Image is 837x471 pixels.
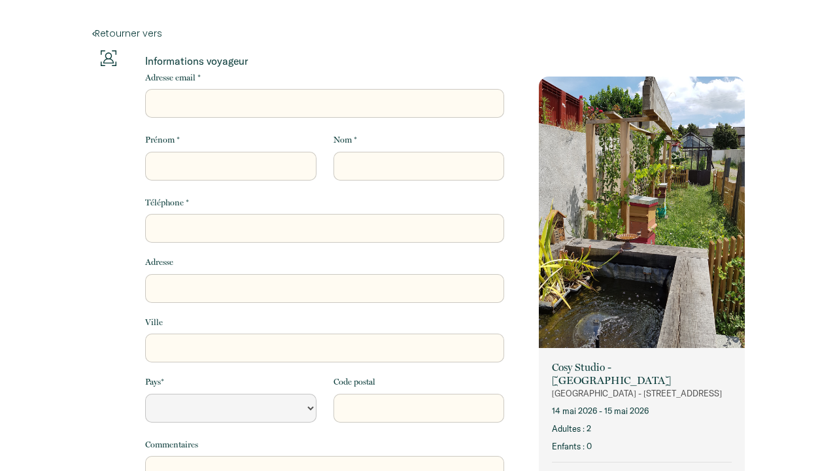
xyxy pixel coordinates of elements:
[552,440,732,453] p: Enfants : 0
[333,133,357,147] label: Nom *
[552,423,732,435] p: Adultes : 2
[552,387,732,400] p: [GEOGRAPHIC_DATA] - [STREET_ADDRESS]
[145,256,173,269] label: Adresse
[539,77,745,351] img: rental-image
[145,375,164,389] label: Pays
[145,196,189,209] label: Téléphone *
[552,361,732,387] p: Cosy Studio - [GEOGRAPHIC_DATA]
[333,375,375,389] label: Code postal
[145,316,163,329] label: Ville
[145,438,198,451] label: Commentaires
[101,50,116,66] img: guests-info
[92,26,745,41] a: Retourner vers
[145,71,201,84] label: Adresse email *
[145,54,504,67] p: Informations voyageur
[145,394,316,423] select: Default select example
[145,133,180,147] label: Prénom *
[552,405,732,417] p: 14 mai 2026 - 15 mai 2026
